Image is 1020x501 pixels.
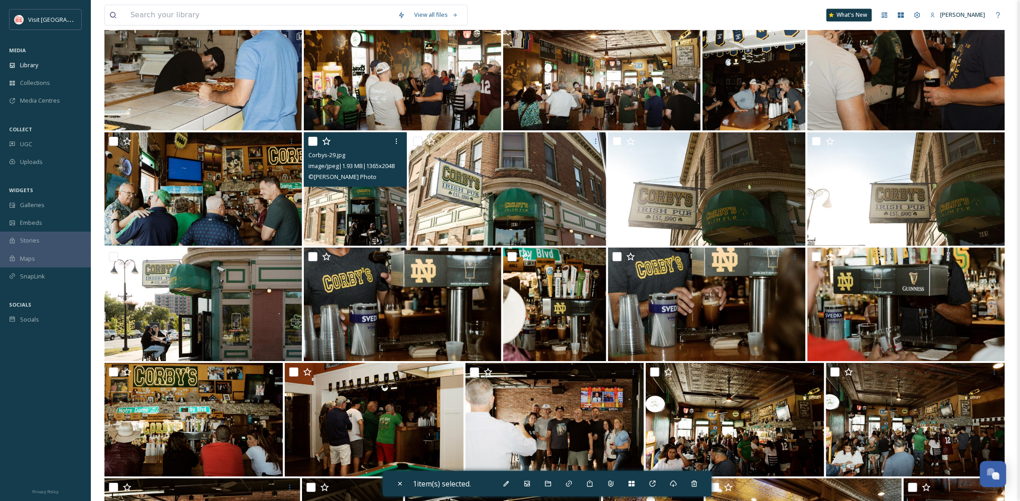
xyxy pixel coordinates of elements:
img: Corbys-33.jpg [503,17,701,130]
span: Stories [20,236,40,245]
span: image/jpeg | 1.93 MB | 1365 x 2048 [308,162,395,170]
span: Library [20,61,38,69]
span: Media Centres [20,96,60,105]
span: Corbys-29.jpg [308,151,345,159]
span: © [PERSON_NAME] Photo [308,173,376,181]
span: SnapLink [20,272,45,281]
span: Galleries [20,201,45,209]
span: 1 item(s) selected. [413,479,471,489]
img: Corbys-27.jpg [104,248,302,361]
span: WIDGETS [9,187,33,193]
img: vsbm-stackedMISH_CMYKlogo2017.jpg [15,15,24,24]
span: UGC [20,140,32,149]
span: Uploads [20,158,43,166]
img: Corbys-32.jpg [104,132,302,246]
span: Privacy Policy [32,489,59,495]
a: Privacy Policy [32,486,59,496]
img: Corbys-23.jpg [807,248,1005,361]
a: What's New [827,9,872,21]
span: [PERSON_NAME] [941,10,985,19]
img: Corbys-21.jpg [285,363,463,476]
img: Corbys-20.jpg [465,363,644,476]
span: Collections [20,79,50,87]
img: Corbys-17.jpg [646,363,824,476]
img: Corbys-22.jpg [104,363,283,476]
img: Corbys-37.jpg [104,17,302,130]
input: Search your library [126,5,393,25]
span: Embeds [20,218,42,227]
img: Corbys-35.jpg [304,17,501,130]
img: Corbys-36.jpg [703,17,806,130]
img: Corbys-31.jpg [608,132,806,246]
img: Corbys-24.jpg [503,248,606,361]
span: Maps [20,254,35,263]
img: Corbys-29.jpg [304,132,407,246]
span: COLLECT [9,126,32,133]
img: Corbys-25.jpg [608,248,806,361]
img: Corbys-26.jpg [304,248,501,361]
button: Open Chat [980,461,1006,487]
img: Corbys-34.jpg [807,17,1005,130]
a: View all files [410,6,463,24]
span: SOCIALS [9,301,31,308]
img: Corbys-28.jpg [409,132,606,246]
span: MEDIA [9,47,26,54]
img: Corbys-30.jpg [807,132,1005,246]
span: Visit [GEOGRAPHIC_DATA] [28,15,99,24]
a: [PERSON_NAME] [926,6,990,24]
span: Socials [20,315,39,324]
img: Corbys-18.jpg [826,363,1005,476]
